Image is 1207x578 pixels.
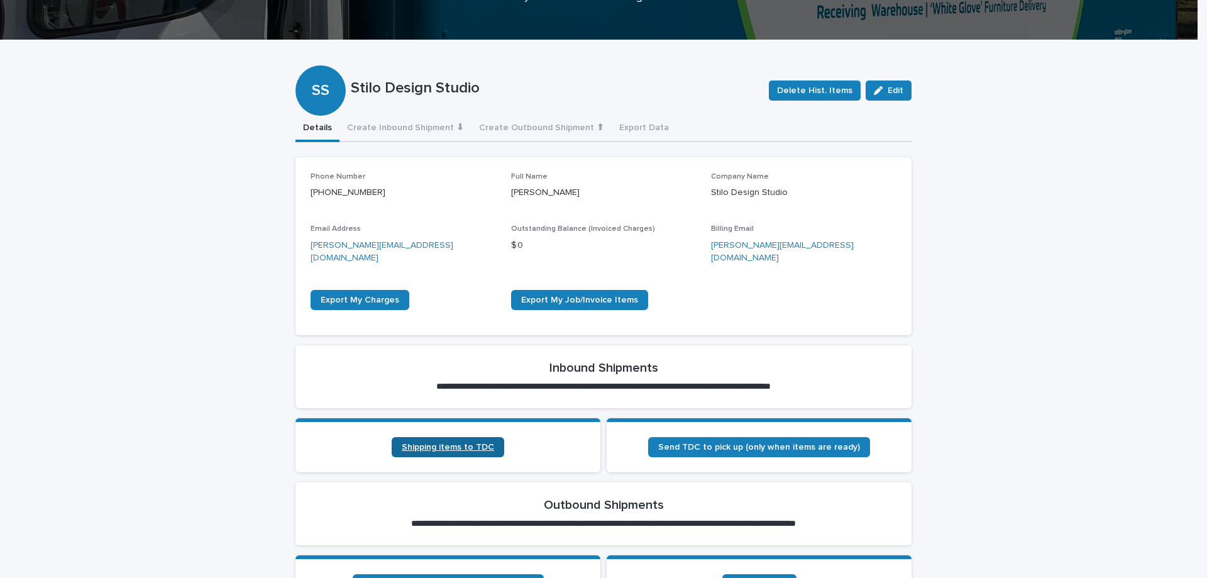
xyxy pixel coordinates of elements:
button: Edit [866,81,912,101]
a: Export My Charges [311,290,409,310]
span: Full Name [511,173,548,181]
span: Send TDC to pick up (only when items are ready) [658,443,860,452]
button: Create Outbound Shipment ⬆ [471,116,612,142]
span: Outstanding Balance (Invoiced Charges) [511,225,655,233]
div: SS [295,31,346,100]
p: Stilo Design Studio [711,186,896,199]
p: Stilo Design Studio [351,79,759,97]
button: Delete Hist. Items [769,81,861,101]
a: [PERSON_NAME][EMAIL_ADDRESS][DOMAIN_NAME] [311,241,453,263]
a: Send TDC to pick up (only when items are ready) [648,437,870,457]
span: Company Name [711,173,769,181]
a: [PERSON_NAME][EMAIL_ADDRESS][DOMAIN_NAME] [711,241,854,263]
span: Export My Charges [321,296,399,304]
span: Delete Hist. Items [777,84,852,97]
span: Export My Job/Invoice Items [521,296,638,304]
button: Create Inbound Shipment ⬇ [339,116,471,142]
button: Export Data [612,116,676,142]
span: Shipping items to TDC [402,443,494,452]
a: Export My Job/Invoice Items [511,290,648,310]
a: Shipping items to TDC [392,437,504,457]
span: Edit [888,86,903,95]
h2: Inbound Shipments [549,360,658,375]
p: $ 0 [511,239,697,252]
button: Details [295,116,339,142]
span: Phone Number [311,173,365,181]
span: Email Address [311,225,361,233]
p: [PERSON_NAME] [511,186,697,199]
a: [PHONE_NUMBER] [311,188,385,197]
h2: Outbound Shipments [544,497,664,513]
span: Billing Email [711,225,754,233]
